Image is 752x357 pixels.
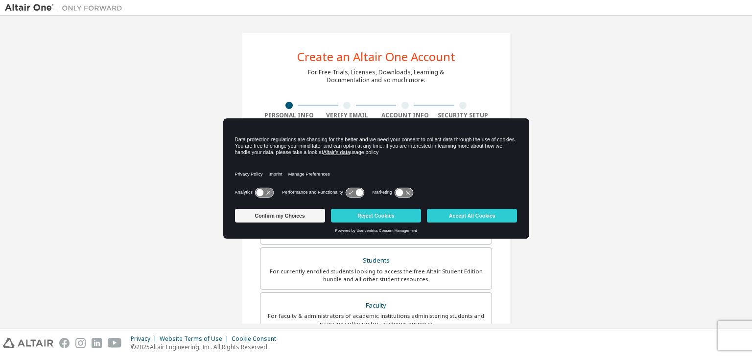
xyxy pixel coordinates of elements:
[266,299,486,312] div: Faculty
[160,335,232,343] div: Website Terms of Use
[434,112,493,119] div: Security Setup
[3,338,53,348] img: altair_logo.svg
[59,338,70,348] img: facebook.svg
[266,254,486,268] div: Students
[260,112,318,119] div: Personal Info
[108,338,122,348] img: youtube.svg
[376,112,434,119] div: Account Info
[266,268,486,283] div: For currently enrolled students looking to access the free Altair Student Edition bundle and all ...
[266,312,486,328] div: For faculty & administrators of academic institutions administering students and accessing softwa...
[75,338,86,348] img: instagram.svg
[131,343,282,351] p: © 2025 Altair Engineering, Inc. All Rights Reserved.
[232,335,282,343] div: Cookie Consent
[131,335,160,343] div: Privacy
[318,112,376,119] div: Verify Email
[297,51,455,63] div: Create an Altair One Account
[308,68,444,84] div: For Free Trials, Licenses, Downloads, Learning & Documentation and so much more.
[5,3,127,13] img: Altair One
[92,338,102,348] img: linkedin.svg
